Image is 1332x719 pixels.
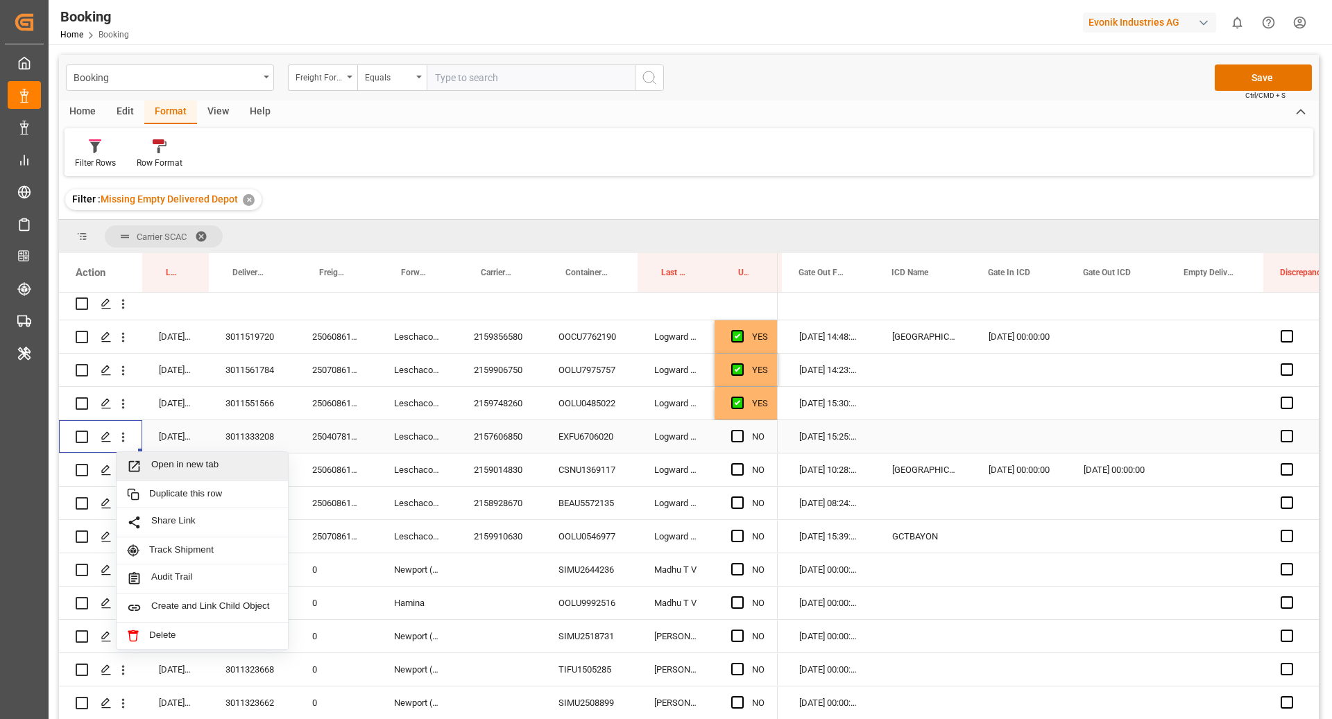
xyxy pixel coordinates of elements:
div: [PERSON_NAME] [638,620,715,652]
div: [DATE] 00:00:00 [783,620,876,652]
button: open menu [357,64,427,91]
div: [DATE] 15:25:00 [783,420,876,453]
div: 2158928670 [457,487,542,519]
div: OOLU9992516 [542,587,638,619]
button: Help Center [1253,7,1284,38]
div: [DATE] 10:07:39 [142,686,209,719]
div: [DATE] 00:00:00 [972,453,1067,486]
div: Press SPACE to select this row. [59,320,778,354]
div: OOLU7975757 [542,354,638,386]
div: Newport (TC Operator) [377,620,457,652]
div: 0 [296,587,377,619]
div: 3011333208 [209,420,296,453]
div: Press SPACE to select this row. [59,587,778,620]
div: Equals [365,68,412,84]
div: Press SPACE to select this row. [59,553,778,587]
div: [DATE] 00:00:00 [972,320,1067,353]
span: Gate Out ICD [1083,268,1131,277]
div: NO [752,454,765,486]
span: Gate In ICD [988,268,1030,277]
div: TIFU1505285 [542,653,638,686]
div: Newport (TC Operator) [377,653,457,686]
div: Booking [74,68,259,85]
div: 250608610695 [296,320,377,353]
span: Empty Delivered Depot [1184,268,1234,277]
span: Update Last Opened By [738,268,749,277]
div: Freight Forwarder's Reference No. [296,68,343,84]
div: Press SPACE to select this row. [59,620,778,653]
div: [DATE] 00:00:00 [783,653,876,686]
div: OOCU7762190 [542,320,638,353]
div: Leschaco Bremen [377,487,457,519]
div: 250708610257 [296,520,377,553]
div: [DATE] 00:00:00 [783,553,876,586]
div: 3011323662 [209,686,296,719]
button: open menu [288,64,357,91]
div: 0 [296,653,377,686]
div: 3011323668 [209,653,296,686]
div: [DATE] 08:24:00 [783,487,876,519]
div: EXFU6706020 [542,420,638,453]
button: Save [1215,64,1312,91]
div: SIMU2644236 [542,553,638,586]
div: [GEOGRAPHIC_DATA] [876,320,972,353]
span: ICD Name [891,268,928,277]
div: NO [752,421,765,453]
div: OOLU0485022 [542,387,638,419]
div: GCTBAYON [876,520,972,553]
div: CSNU1369117 [542,453,638,486]
div: Home [59,101,106,124]
div: Leschaco Bremen [377,387,457,419]
div: 0 [296,686,377,719]
div: Logward System [638,320,715,353]
div: Press SPACE to select this row. [59,354,778,387]
div: Row Format [137,157,182,169]
div: Logward System [638,520,715,553]
div: [DATE] 14:23:00 [783,354,876,386]
div: [DATE] 00:00:00 [1067,453,1168,486]
div: NO [752,554,765,586]
div: View [197,101,239,124]
div: YES [752,354,768,386]
div: 2159014830 [457,453,542,486]
div: Action [76,266,105,279]
div: Newport (TC Operator) [377,686,457,719]
div: 3011519720 [209,320,296,353]
div: Madhu T V [638,587,715,619]
div: NO [752,621,765,652]
span: Gate Out Full Terminal [799,268,846,277]
div: Newport (TC Operator) [377,553,457,586]
div: Leschaco Bremen [377,320,457,353]
div: YES [752,388,768,419]
div: [DATE] 14:48:00 [783,320,876,353]
div: NO [752,587,765,619]
div: NO [752,487,765,519]
div: Booking [60,6,129,27]
div: Format [144,101,197,124]
div: [DATE] 15:39:00 [783,520,876,553]
div: Logward System [638,420,715,453]
input: Type to search [427,64,635,91]
div: [GEOGRAPHIC_DATA][PERSON_NAME] [876,453,972,486]
div: Filter Rows [75,157,116,169]
span: Filter : [72,193,101,205]
div: Press SPACE to select this row. [59,487,778,520]
div: Hamina [377,587,457,619]
button: Evonik Industries AG [1083,9,1222,35]
div: Madhu T V [638,553,715,586]
div: Leschaco Bremen [377,453,457,486]
div: 250608610129 [296,487,377,519]
div: SIMU2508899 [542,686,638,719]
div: 2159910630 [457,520,542,553]
span: Delivery No. [232,268,266,277]
div: 250407810941 [296,420,377,453]
div: Edit [106,101,144,124]
div: Press SPACE to select this row. [59,653,778,686]
div: [PERSON_NAME] [638,653,715,686]
div: [DATE] 07:13:23 [142,387,209,419]
div: NO [752,654,765,686]
div: Help [239,101,281,124]
div: [DATE] 10:07:39 [142,653,209,686]
div: 0 [296,620,377,652]
div: [DATE] 00:00:00 [783,587,876,619]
